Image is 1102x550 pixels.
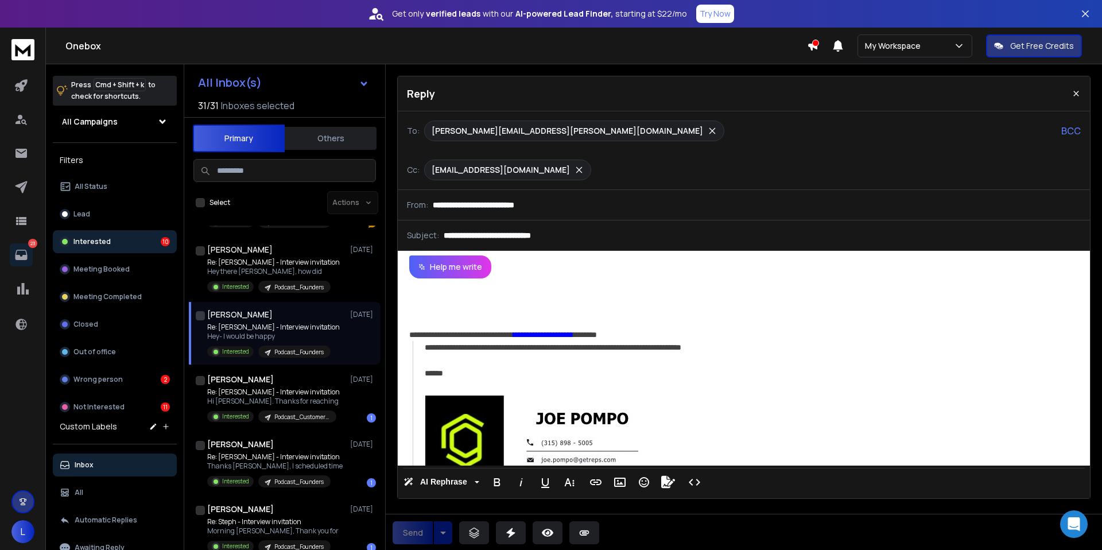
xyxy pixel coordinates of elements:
[189,71,378,94] button: All Inbox(s)
[274,478,324,486] p: Podcast_Founders
[73,320,98,329] p: Closed
[198,99,219,113] span: 31 / 31
[1010,40,1074,52] p: Get Free Credits
[222,477,249,486] p: Interested
[401,471,482,494] button: AI Rephrase
[367,413,376,423] div: 1
[432,164,570,176] p: [EMAIL_ADDRESS][DOMAIN_NAME]
[11,520,34,543] button: L
[28,239,37,248] p: 23
[207,388,340,397] p: Re: [PERSON_NAME] - Interview invitation
[1060,510,1088,538] div: Open Intercom Messenger
[209,198,230,207] label: Select
[392,8,687,20] p: Get only with our starting at $22/mo
[73,347,116,357] p: Out of office
[558,471,580,494] button: More Text
[207,439,274,450] h1: [PERSON_NAME]
[207,517,339,526] p: Re: Steph - Interview invitation
[609,471,631,494] button: Insert Image (⌘P)
[53,203,177,226] button: Lead
[534,471,556,494] button: Underline (⌘U)
[207,526,339,536] p: Morning [PERSON_NAME], Thank you for
[53,340,177,363] button: Out of office
[53,285,177,308] button: Meeting Completed
[207,244,273,255] h1: [PERSON_NAME]
[161,237,170,246] div: 10
[53,258,177,281] button: Meeting Booked
[1061,124,1081,138] p: BCC
[75,182,107,191] p: All Status
[53,175,177,198] button: All Status
[633,471,655,494] button: Emoticons
[409,255,491,278] button: Help me write
[73,402,125,412] p: Not Interested
[207,452,343,462] p: Re: [PERSON_NAME] - Interview invitation
[207,503,274,515] h1: [PERSON_NAME]
[207,374,274,385] h1: [PERSON_NAME]
[510,471,532,494] button: Italic (⌘I)
[221,99,294,113] h3: Inboxes selected
[62,116,118,127] h1: All Campaigns
[657,471,679,494] button: Signature
[65,39,807,53] h1: Onebox
[207,462,343,471] p: Thanks [PERSON_NAME], I scheduled time
[75,488,83,497] p: All
[94,78,146,91] span: Cmd + Shift + k
[274,283,324,292] p: Podcast_Founders
[432,125,703,137] p: [PERSON_NAME][EMAIL_ADDRESS][PERSON_NAME][DOMAIN_NAME]
[75,460,94,470] p: Inbox
[350,375,376,384] p: [DATE]
[274,413,329,421] p: Podcast_CustomerSuccess
[684,471,705,494] button: Code View
[222,347,249,356] p: Interested
[60,421,117,432] h3: Custom Labels
[285,126,377,151] button: Others
[407,199,428,211] p: From:
[418,477,469,487] span: AI Rephrase
[407,125,420,137] p: To:
[207,267,340,276] p: Hey there [PERSON_NAME], how did
[515,8,613,20] strong: AI-powered Lead Finder,
[161,375,170,384] div: 2
[198,77,262,88] h1: All Inbox(s)
[425,396,655,510] img: AIorK4yDE5fZURuSZ4NJDoVwSmYfwIfTQFKdGjfV-8WFAt1OesBGI-GPgzGynynbZa_etqLNz9aidB7hVvA_
[426,8,480,20] strong: verified leads
[193,125,285,152] button: Primary
[161,402,170,412] div: 11
[53,230,177,253] button: Interested10
[53,396,177,419] button: Not Interested11
[53,509,177,532] button: Automatic Replies
[350,310,376,319] p: [DATE]
[350,505,376,514] p: [DATE]
[73,375,123,384] p: Wrong person
[73,292,142,301] p: Meeting Completed
[585,471,607,494] button: Insert Link (⌘K)
[53,454,177,477] button: Inbox
[73,237,111,246] p: Interested
[73,265,130,274] p: Meeting Booked
[407,86,435,102] p: Reply
[11,39,34,60] img: logo
[367,478,376,487] div: 1
[207,323,340,332] p: Re: [PERSON_NAME] - Interview invitation
[207,332,340,341] p: Hey- I would be happy
[865,40,925,52] p: My Workspace
[207,258,340,267] p: Re: [PERSON_NAME] - Interview invitation
[407,164,420,176] p: Cc:
[486,471,508,494] button: Bold (⌘B)
[986,34,1082,57] button: Get Free Credits
[71,79,156,102] p: Press to check for shortcuts.
[53,368,177,391] button: Wrong person2
[222,282,249,291] p: Interested
[73,210,90,219] p: Lead
[53,481,177,504] button: All
[53,110,177,133] button: All Campaigns
[222,412,249,421] p: Interested
[207,397,340,406] p: Hi [PERSON_NAME]. Thanks for reaching
[53,152,177,168] h3: Filters
[350,245,376,254] p: [DATE]
[207,309,273,320] h1: [PERSON_NAME]
[53,313,177,336] button: Closed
